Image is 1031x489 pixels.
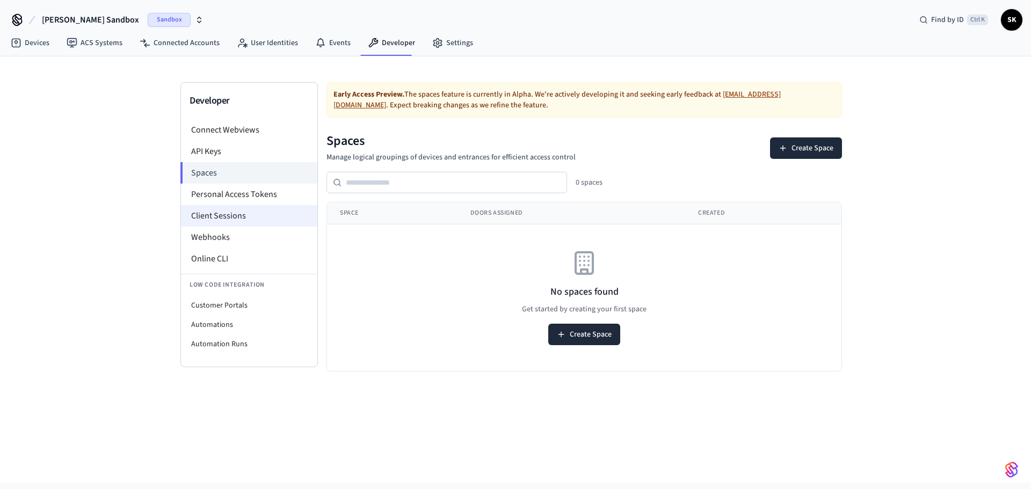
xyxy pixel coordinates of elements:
[424,33,482,53] a: Settings
[307,33,359,53] a: Events
[180,162,317,184] li: Spaces
[333,89,404,100] strong: Early Access Preview.
[131,33,228,53] a: Connected Accounts
[181,205,317,227] li: Client Sessions
[2,33,58,53] a: Devices
[181,334,317,354] li: Automation Runs
[181,227,317,248] li: Webhooks
[181,141,317,162] li: API Keys
[181,248,317,269] li: Online CLI
[576,177,602,188] div: 0 spaces
[550,284,619,300] h3: No spaces found
[333,89,781,111] a: [EMAIL_ADDRESS][DOMAIN_NAME]
[58,33,131,53] a: ACS Systems
[42,13,139,26] span: [PERSON_NAME] Sandbox
[326,82,842,118] div: The spaces feature is currently in Alpha. We're actively developing it and seeking early feedback...
[931,14,964,25] span: Find by ID
[326,133,576,150] h1: Spaces
[181,119,317,141] li: Connect Webviews
[327,202,458,224] th: Space
[190,93,309,108] h3: Developer
[1001,9,1022,31] button: SK
[148,13,191,27] span: Sandbox
[770,137,842,159] button: Create Space
[181,315,317,334] li: Automations
[181,274,317,296] li: Low Code Integration
[911,10,997,30] div: Find by IDCtrl K
[1005,461,1018,478] img: SeamLogoGradient.69752ec5.svg
[181,184,317,205] li: Personal Access Tokens
[181,296,317,315] li: Customer Portals
[326,152,576,163] p: Manage logical groupings of devices and entrances for efficient access control
[522,304,647,315] p: Get started by creating your first space
[228,33,307,53] a: User Identities
[359,33,424,53] a: Developer
[548,324,620,345] button: Create Space
[1002,10,1021,30] span: SK
[458,202,685,224] th: Doors Assigned
[967,14,988,25] span: Ctrl K
[685,202,838,224] th: Created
